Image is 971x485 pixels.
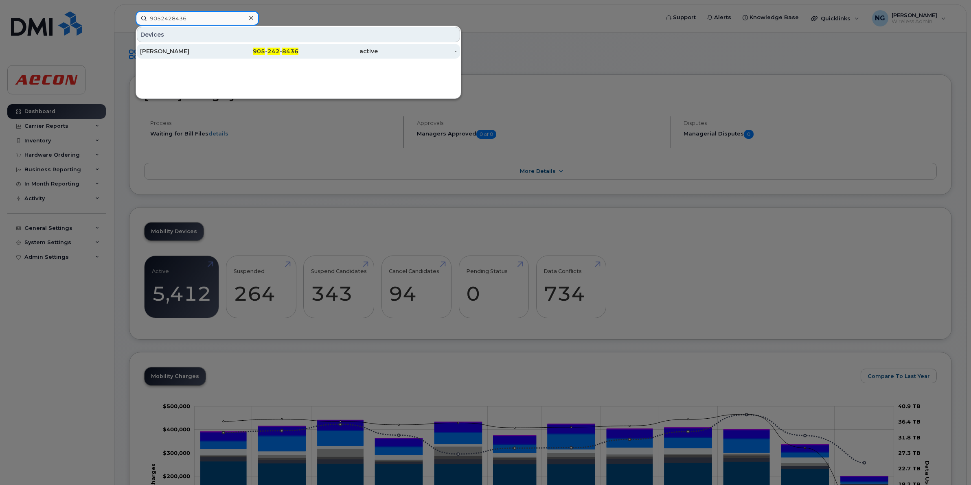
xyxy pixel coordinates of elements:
[298,47,378,55] div: active
[378,47,457,55] div: -
[282,48,298,55] span: 8436
[140,47,219,55] div: [PERSON_NAME]
[253,48,265,55] span: 905
[219,47,299,55] div: - -
[267,48,280,55] span: 242
[137,27,460,42] div: Devices
[137,44,460,59] a: [PERSON_NAME]905-242-8436active-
